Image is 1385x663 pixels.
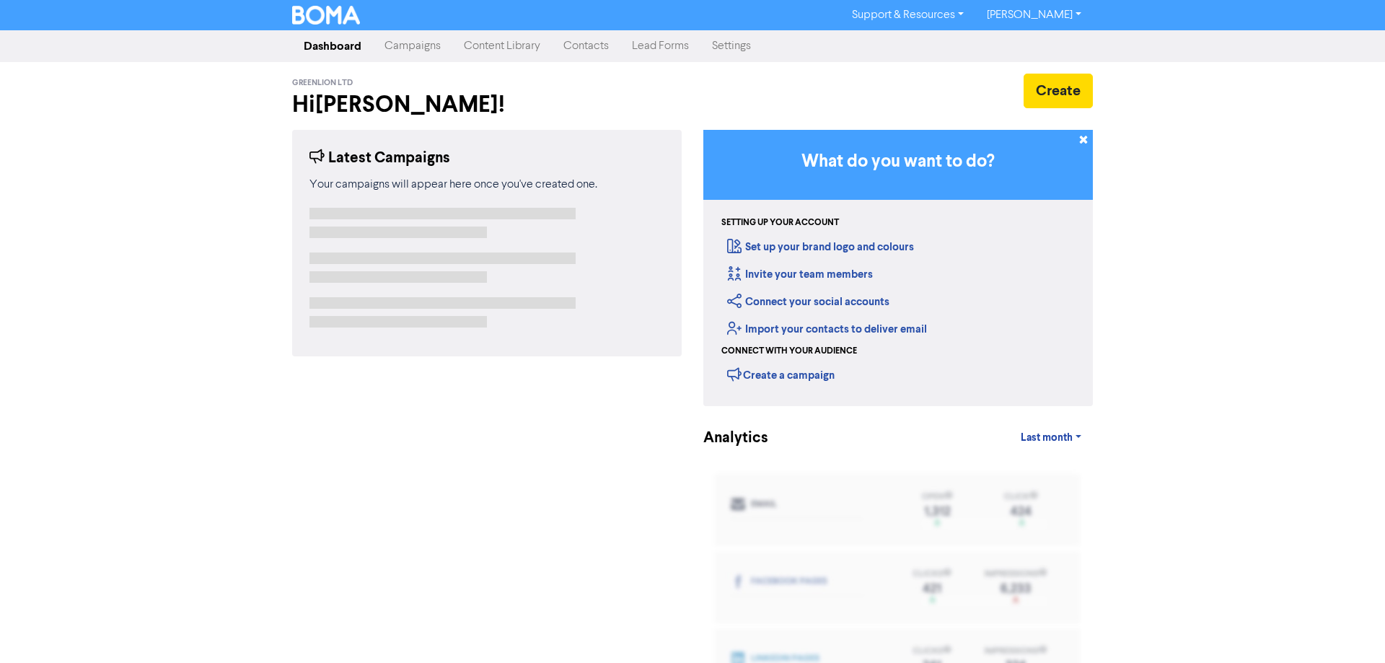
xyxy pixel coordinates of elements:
div: Create a campaign [727,364,835,385]
span: Greenlion Ltd [292,78,353,88]
a: Campaigns [373,32,452,61]
a: Import your contacts to deliver email [727,322,927,336]
h2: Hi [PERSON_NAME] ! [292,91,682,118]
a: Invite your team members [727,268,873,281]
img: BOMA Logo [292,6,360,25]
a: Dashboard [292,32,373,61]
a: Settings [700,32,762,61]
span: Last month [1021,431,1073,444]
div: Your campaigns will appear here once you've created one. [309,176,664,193]
div: Connect with your audience [721,345,857,358]
a: Last month [1009,423,1093,452]
a: Connect your social accounts [727,295,889,309]
h3: What do you want to do? [725,152,1071,172]
a: [PERSON_NAME] [975,4,1093,27]
a: Contacts [552,32,620,61]
a: Content Library [452,32,552,61]
a: Lead Forms [620,32,700,61]
div: Latest Campaigns [309,147,450,170]
a: Support & Resources [840,4,975,27]
div: Setting up your account [721,216,839,229]
a: Set up your brand logo and colours [727,240,914,254]
button: Create [1024,74,1093,108]
div: Analytics [703,427,750,449]
iframe: Chat Widget [1313,594,1385,663]
div: Getting Started in BOMA [703,130,1093,406]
